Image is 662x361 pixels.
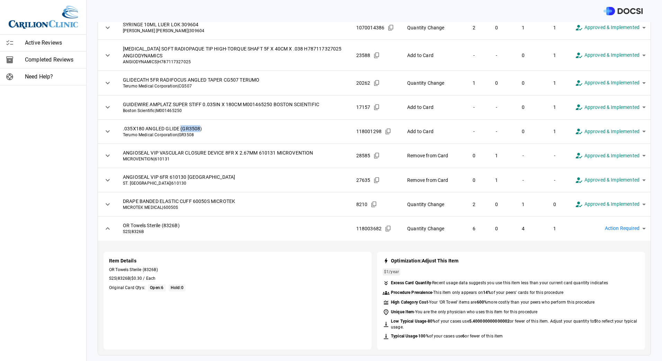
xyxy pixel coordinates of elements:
span: Action Required [605,224,639,232]
span: GUIDEWIRE AMPLATZ SUPER STIFF 0.035IN X 180CM M001465250 BOSTON SCIENTIFIC [123,101,345,108]
td: - [507,168,539,192]
strong: 6 [462,334,465,339]
span: MICROTEK MEDICAL | 60050S [123,205,345,211]
span: - Recent usage data suggests you use this item less than your current card quantity indicates [391,280,608,286]
span: [MEDICAL_DATA] SOFT RADIOPAQUE TIP HIGH-TORQUE SHAFT 5F X 40CM X .038 H787117327025 ANGIODYNAMICS [123,45,345,59]
td: - [463,40,486,71]
td: 1 [539,119,570,144]
button: Copied! [386,22,396,33]
span: 8210 [356,201,368,208]
td: 1 [539,16,570,40]
span: SYRINGE 10ML LUER LOK 309604 [123,21,345,28]
span: Approved & Implemented [584,128,639,136]
img: Site Logo [9,6,78,29]
span: of your cases use or fewer of this item. Adjust your quantity to to reflect your typical usage. [391,319,637,330]
span: ANGIOSEAL VIP VASCULAR CLOSURE DEVICE 8FR X 2.67MM 610131 MICROVENTION [123,149,345,156]
td: 1 [539,71,570,95]
span: Item Details [109,257,366,264]
td: Add to Card [402,119,463,144]
strong: 5 [594,319,597,324]
td: 0 [507,71,539,95]
span: - [391,333,503,339]
span: S2S | 8326B | [109,276,366,281]
img: DOCSI Logo [603,7,643,16]
span: $0.30 / Each [131,276,156,281]
span: Completed Reviews [25,56,81,64]
span: of your cases use or fewer of this item [418,334,503,339]
td: Remove from Card [402,144,463,168]
td: 0 [463,144,486,168]
td: 0 [486,216,508,241]
span: GLIDECATH 5FR RADIFOCUS ANGLED TAPER CG507 TERUMO [123,76,345,83]
span: 28585 [356,152,370,159]
span: This item only appears on of your peers' cards for this procedure [433,290,563,295]
span: Need Help? [25,73,81,81]
td: Add to Card [402,95,463,119]
td: 0 [486,192,508,216]
td: 0 [507,95,539,119]
td: 0 [486,71,508,95]
span: ANGIODYNAMICS | H787117327025 [123,59,345,65]
td: 1 [507,16,539,40]
span: Your ' OR Towel ' items are more costly than your peers who perform this procedure [429,300,594,305]
td: Quantity Change [402,192,463,216]
td: - [507,144,539,168]
button: Copied! [383,126,393,137]
td: 0 [507,40,539,71]
span: 27635 [356,177,370,184]
span: Original Card Qtys: [109,285,145,291]
span: [PERSON_NAME] [PERSON_NAME] | 309604 [123,28,345,34]
strong: Excess Card Quantity [391,280,431,285]
span: 23588 [356,52,370,59]
button: Copied! [372,78,382,88]
td: 1 [463,71,486,95]
span: - [391,290,563,296]
td: - [463,95,486,119]
span: Approved & Implemented [584,152,639,160]
span: Terumo Medical Corporation | GR3508 [123,132,345,138]
strong: 100 % [418,334,429,339]
button: Copied! [383,223,393,234]
span: Approved & Implemented [584,176,639,184]
td: 1 [486,144,508,168]
td: 1 [539,95,570,119]
span: Hold: 0 [171,285,184,290]
strong: Low Typical Usage [391,319,427,324]
td: 4 [507,216,539,241]
span: - [391,318,639,330]
td: - [486,119,508,144]
td: 0 [507,119,539,144]
td: - [463,119,486,144]
span: - You are the only physician who uses this item for this procedure [391,309,537,315]
td: 1 [539,216,570,241]
span: 118001298 [356,128,382,135]
strong: Optimization: Adjust This Item [391,258,458,263]
span: 1070014386 [356,24,385,31]
strong: 5.400000000000002 [469,319,510,324]
td: Quantity Change [402,16,463,40]
span: Terumo Medical Corporation | CG507 [123,83,345,89]
td: 2 [463,192,486,216]
span: Approved & Implemented [584,79,639,87]
button: Copied! [372,175,382,185]
span: Approved & Implemented [584,103,639,111]
strong: 80% [428,319,436,324]
span: Active Reviews [25,39,81,47]
span: - [391,299,594,305]
span: $1 [384,269,389,274]
span: Open: 6 [150,285,163,290]
span: Approved & Implemented [584,24,639,31]
td: - [539,144,570,168]
span: /year [384,269,399,275]
span: ANGIOSEAL VIP 6FR 610130 [GEOGRAPHIC_DATA] [123,174,345,180]
span: ST. [GEOGRAPHIC_DATA] | 610130 [123,180,345,186]
td: Quantity Change [402,71,463,95]
strong: Unique Item [391,309,414,314]
strong: High Category Cost [391,300,428,305]
strong: 600 % [477,300,487,305]
td: 0 [539,192,570,216]
strong: Procedure Prevalence [391,290,432,295]
td: 2 [463,16,486,40]
span: Approved & Implemented [584,51,639,59]
button: Copied! [369,199,379,210]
